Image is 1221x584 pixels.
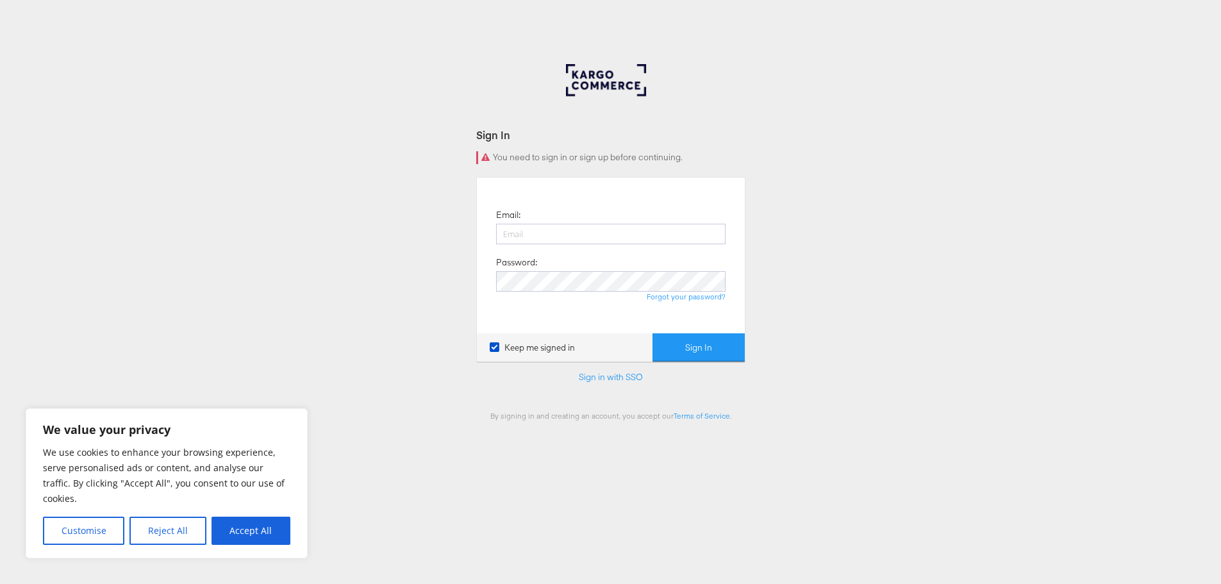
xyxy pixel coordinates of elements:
a: Forgot your password? [647,292,726,301]
button: Reject All [129,517,206,545]
a: Terms of Service [674,411,730,421]
input: Email [496,224,726,244]
button: Accept All [212,517,290,545]
label: Email: [496,209,520,221]
div: We value your privacy [26,408,308,558]
div: You need to sign in or sign up before continuing. [476,151,745,164]
label: Password: [496,256,537,269]
div: Sign In [476,128,745,142]
label: Keep me signed in [490,342,575,354]
p: We value your privacy [43,422,290,437]
button: Customise [43,517,124,545]
button: Sign In [652,333,745,362]
a: Sign in with SSO [579,371,643,383]
p: We use cookies to enhance your browsing experience, serve personalised ads or content, and analys... [43,445,290,506]
div: By signing in and creating an account, you accept our . [476,411,745,421]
